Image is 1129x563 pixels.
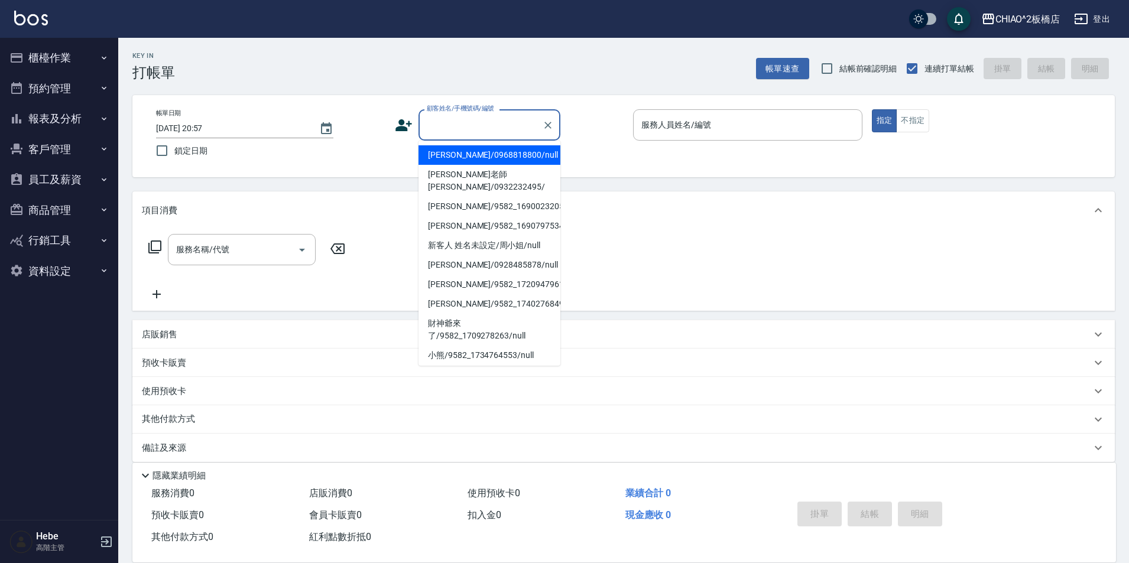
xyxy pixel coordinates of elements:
li: ying/9582_1722231527/null [418,365,560,385]
li: [PERSON_NAME]/9582_1690023205/null [418,197,560,216]
p: 店販銷售 [142,328,177,341]
div: 使用預收卡 [132,377,1115,405]
p: 備註及來源 [142,442,186,454]
button: Open [293,240,312,259]
label: 顧客姓名/手機號碼/編號 [427,104,494,113]
button: 客戶管理 [5,134,113,165]
button: 指定 [872,109,897,132]
h5: Hebe [36,531,96,542]
li: [PERSON_NAME]/9582_1740276849/null [418,294,560,314]
button: 帳單速查 [756,58,809,80]
span: 店販消費 0 [309,487,352,499]
button: 員工及薪資 [5,164,113,195]
span: 連續打單結帳 [924,63,974,75]
button: 報表及分析 [5,103,113,134]
p: 使用預收卡 [142,385,186,398]
button: 行銷工具 [5,225,113,256]
div: 備註及來源 [132,434,1115,462]
button: CHIAO^2板橋店 [976,7,1065,31]
p: 預收卡販賣 [142,357,186,369]
div: 項目消費 [132,191,1115,229]
li: [PERSON_NAME]/0968818800/null [418,145,560,165]
span: 扣入金 0 [468,509,501,520]
label: 帳單日期 [156,109,181,118]
li: [PERSON_NAME]/9582_1690797534/null [418,216,560,236]
img: Person [9,530,33,554]
span: 服務消費 0 [151,487,194,499]
span: 現金應收 0 [625,509,671,520]
button: 不指定 [896,109,929,132]
div: 其他付款方式 [132,405,1115,434]
span: 結帳前確認明細 [839,63,897,75]
p: 項目消費 [142,204,177,217]
p: 隱藏業績明細 [153,470,206,482]
button: 登出 [1069,8,1115,30]
button: 商品管理 [5,195,113,226]
span: 鎖定日期 [174,145,207,157]
li: 新客人 姓名未設定/周小姐/null [418,236,560,255]
span: 使用預收卡 0 [468,487,520,499]
span: 會員卡販賣 0 [309,509,362,520]
h3: 打帳單 [132,64,175,81]
button: 櫃檯作業 [5,43,113,73]
button: Clear [540,117,556,134]
button: Choose date, selected date is 2025-08-13 [312,115,340,143]
li: [PERSON_NAME]老師 [PERSON_NAME]/0932232495/ [418,165,560,197]
p: 其他付款方式 [142,413,201,426]
span: 業績合計 0 [625,487,671,499]
p: 高階主管 [36,542,96,553]
div: 店販銷售 [132,320,1115,349]
h2: Key In [132,52,175,60]
div: 預收卡販賣 [132,349,1115,377]
span: 其他付款方式 0 [151,531,213,542]
button: save [947,7,971,31]
span: 紅利點數折抵 0 [309,531,371,542]
button: 預約管理 [5,73,113,104]
img: Logo [14,11,48,25]
input: YYYY/MM/DD hh:mm [156,119,307,138]
li: 財神爺來了/9582_1709278263/null [418,314,560,346]
li: [PERSON_NAME]/9582_1720947961/null [418,275,560,294]
button: 資料設定 [5,256,113,287]
span: 預收卡販賣 0 [151,509,204,520]
div: CHIAO^2板橋店 [995,12,1060,27]
li: 小熊/9582_1734764553/null [418,346,560,365]
li: [PERSON_NAME]/0928485878/null [418,255,560,275]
